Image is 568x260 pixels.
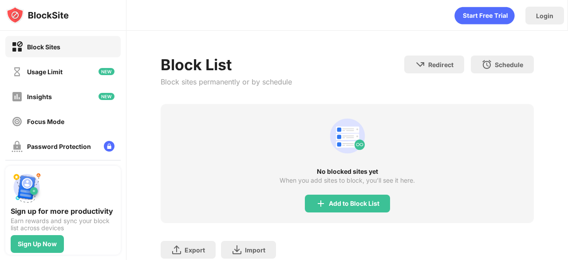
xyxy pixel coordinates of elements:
div: Block Sites [27,43,60,51]
img: logo-blocksite.svg [6,6,69,24]
div: Sign Up Now [18,240,57,248]
img: block-on.svg [12,41,23,52]
div: animation [454,7,515,24]
div: When you add sites to block, you’ll see it here. [280,177,415,184]
div: Block sites permanently or by schedule [161,77,292,86]
div: Usage Limit [27,68,63,76]
div: animation [326,115,369,157]
div: Schedule [495,61,523,68]
div: Sign up for more productivity [11,207,115,216]
div: Redirect [428,61,454,68]
div: Focus Mode [27,118,64,125]
div: Earn rewards and sync your block list across devices [11,217,115,232]
div: Import [245,246,265,254]
img: push-signup.svg [11,171,43,203]
img: focus-off.svg [12,116,23,127]
img: password-protection-off.svg [12,141,23,152]
div: Add to Block List [329,200,379,207]
div: Password Protection [27,143,91,150]
img: insights-off.svg [12,91,23,102]
div: Login [536,12,553,20]
div: Insights [27,93,52,100]
div: Block List [161,56,292,74]
img: time-usage-off.svg [12,66,23,77]
img: new-icon.svg [99,68,114,75]
div: No blocked sites yet [161,168,534,175]
img: new-icon.svg [99,93,114,100]
div: Export [185,246,205,254]
img: lock-menu.svg [104,141,114,152]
